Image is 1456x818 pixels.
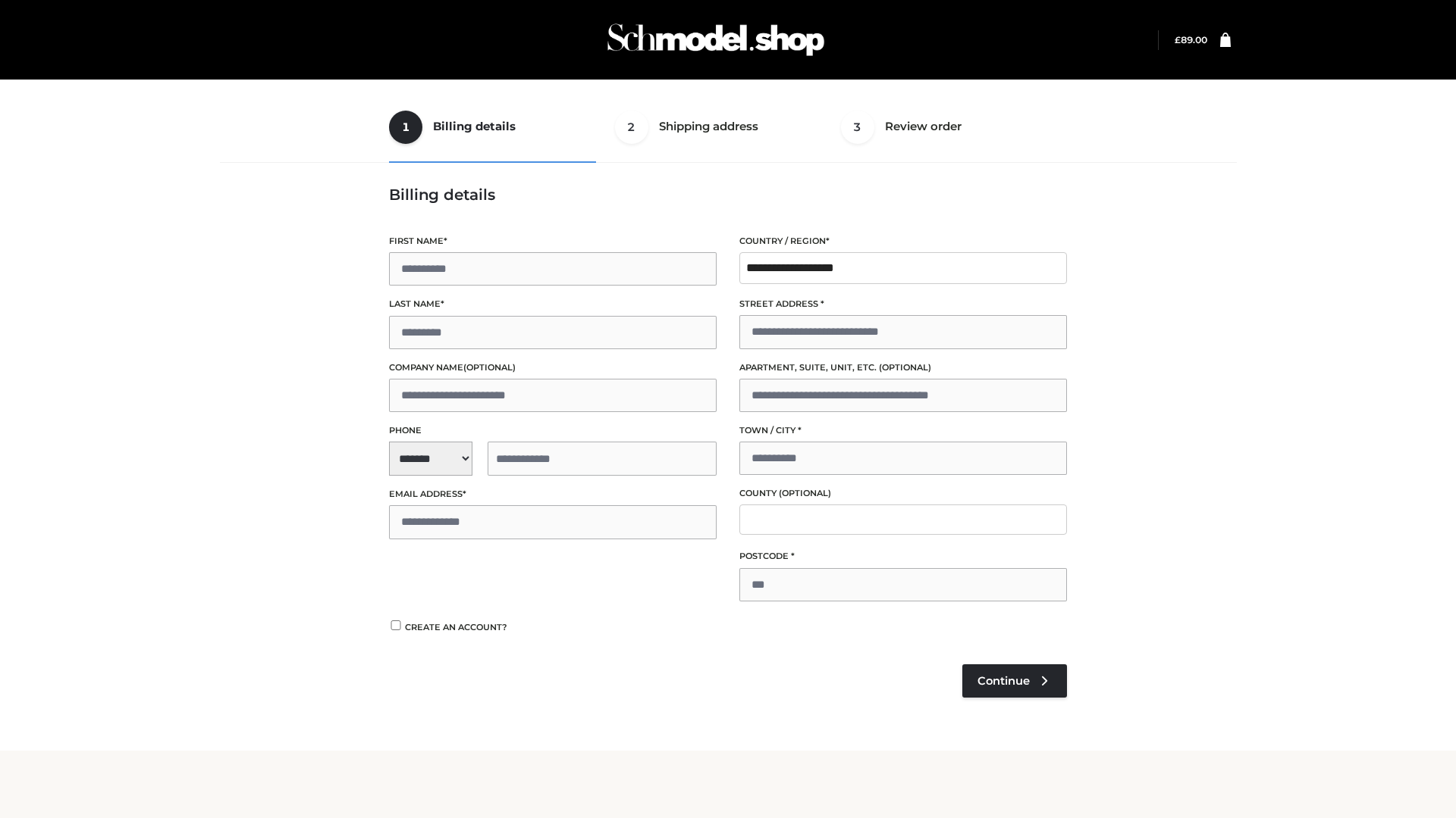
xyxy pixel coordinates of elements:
[739,297,1067,311] label: Street address
[389,361,717,375] label: Company name
[739,361,1067,375] label: Apartment, suite, unit, etc.
[389,186,1067,204] h3: Billing details
[779,488,831,498] span: (optional)
[739,423,1067,438] label: Town / City
[879,362,931,373] span: (optional)
[389,620,403,630] input: Create an account?
[1175,34,1181,45] span: £
[739,234,1067,248] label: Country / Region
[389,423,717,438] label: Phone
[1175,34,1207,45] a: £89.00
[739,549,1067,564] label: Postcode
[389,297,717,311] label: Last name
[389,487,717,501] label: Email address
[389,234,717,248] label: First name
[977,674,1030,688] span: Continue
[739,486,1067,501] label: County
[405,622,507,632] span: Create an account?
[602,10,830,70] img: Schmodel Admin 964
[962,664,1067,698] a: Continue
[463,362,516,373] span: (optional)
[1175,34,1207,45] bdi: 89.00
